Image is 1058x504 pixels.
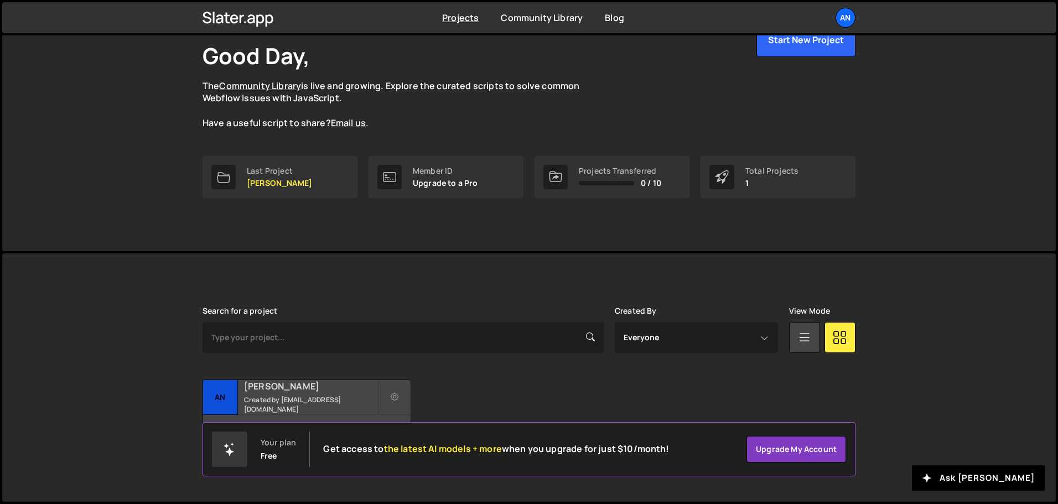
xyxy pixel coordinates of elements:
a: An [836,8,855,28]
div: Free [261,451,277,460]
span: the latest AI models + more [384,443,502,455]
div: Projects Transferred [579,167,661,175]
div: Member ID [413,167,478,175]
label: View Mode [789,306,830,315]
label: Created By [615,306,657,315]
small: Created by [EMAIL_ADDRESS][DOMAIN_NAME] [244,395,377,414]
a: Last Project [PERSON_NAME] [203,156,357,198]
a: Community Library [501,12,583,24]
p: [PERSON_NAME] [247,179,312,188]
h2: Get access to when you upgrade for just $10/month! [323,444,669,454]
p: The is live and growing. Explore the curated scripts to solve common Webflow issues with JavaScri... [203,80,601,129]
a: Projects [442,12,479,24]
div: Last Project [247,167,312,175]
div: An [203,380,238,415]
a: Email us [331,117,366,129]
h2: [PERSON_NAME] [244,380,377,392]
span: 0 / 10 [641,179,661,188]
div: 1 page, last updated by [DATE] [203,415,411,448]
input: Type your project... [203,322,604,353]
p: 1 [745,179,798,188]
a: Upgrade my account [746,436,846,463]
a: Community Library [219,80,301,92]
h1: Good Day, [203,40,310,71]
div: Total Projects [745,167,798,175]
label: Search for a project [203,306,277,315]
p: Upgrade to a Pro [413,179,478,188]
a: Blog [605,12,624,24]
button: Ask [PERSON_NAME] [912,465,1045,491]
a: An [PERSON_NAME] Created by [EMAIL_ADDRESS][DOMAIN_NAME] 1 page, last updated by [DATE] [203,380,411,449]
button: Start New Project [756,23,855,57]
div: Your plan [261,438,296,447]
